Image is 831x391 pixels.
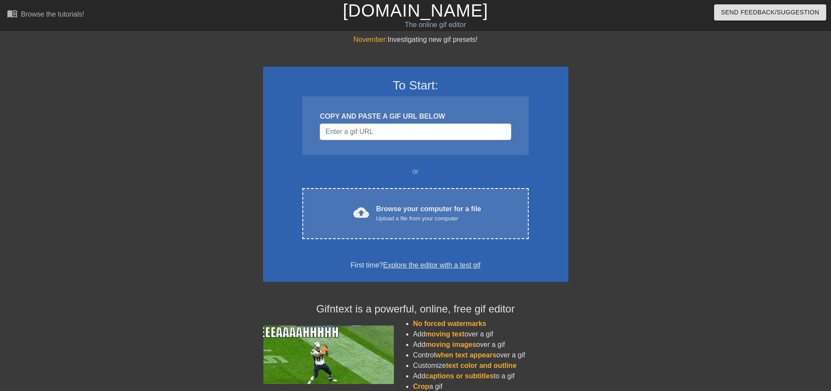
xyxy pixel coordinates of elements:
[425,372,493,380] span: captions or subtitles
[413,340,568,350] li: Add over a gif
[274,260,557,271] div: First time?
[383,261,480,269] a: Explore the editor with a test gif
[413,383,429,390] span: Crop
[721,7,819,18] span: Send Feedback/Suggestion
[320,123,511,140] input: Username
[413,371,568,381] li: Add to a gif
[21,10,84,18] div: Browse the tutorials!
[286,166,546,177] div: or
[7,8,17,19] span: menu_book
[263,326,394,384] img: football_small.gif
[714,4,826,21] button: Send Feedback/Suggestion
[343,1,488,20] a: [DOMAIN_NAME]
[353,36,387,43] span: November:
[413,329,568,340] li: Add over a gif
[263,303,568,316] h4: Gifntext is a powerful, online, free gif editor
[413,360,568,371] li: Customize
[425,330,465,338] span: moving text
[281,20,589,30] div: The online gif editor
[353,205,369,220] span: cloud_upload
[413,350,568,360] li: Control over a gif
[413,320,486,327] span: No forced watermarks
[263,34,568,45] div: Investigating new gif presets!
[320,111,511,122] div: COPY AND PASTE A GIF URL BELOW
[376,204,481,223] div: Browse your computer for a file
[376,214,481,223] div: Upload a file from your computer
[425,341,476,348] span: moving images
[446,362,516,369] span: text color and outline
[435,351,496,359] span: when text appears
[274,78,557,93] h3: To Start:
[7,8,84,22] a: Browse the tutorials!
